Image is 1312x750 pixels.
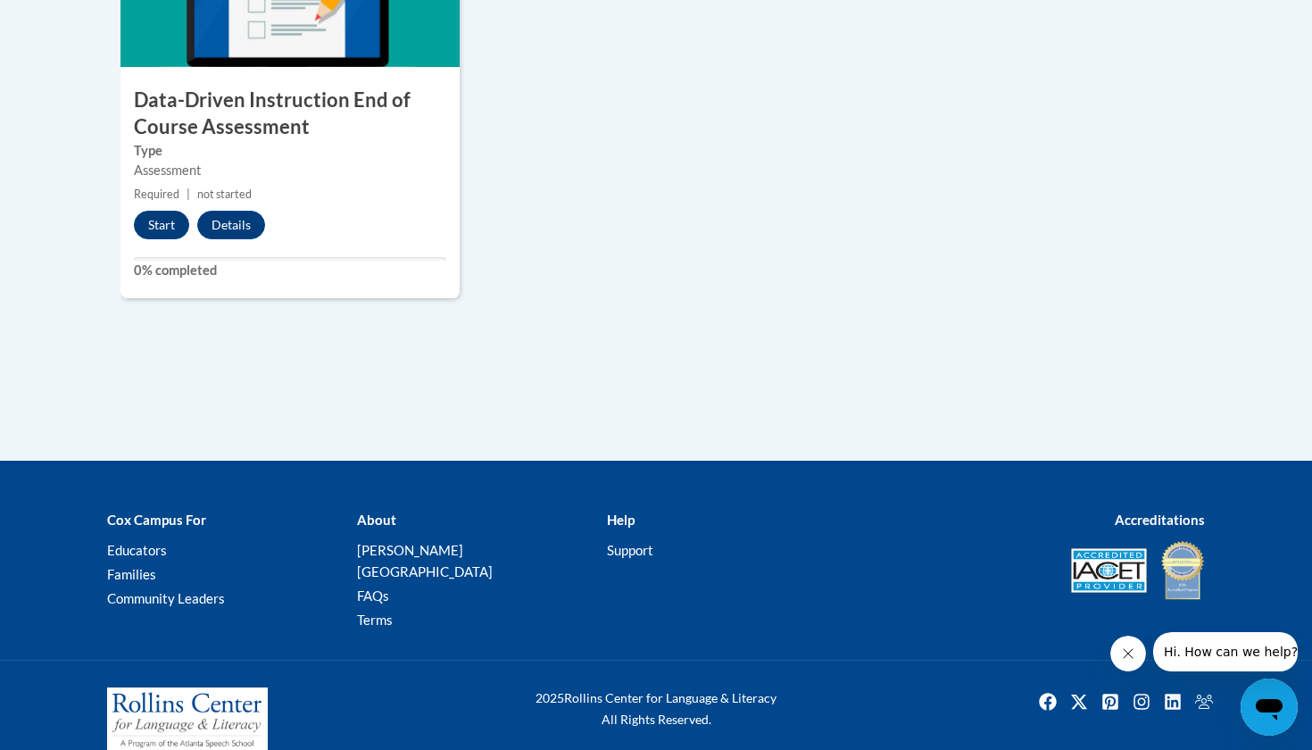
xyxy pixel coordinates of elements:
a: Facebook [1034,687,1062,716]
b: Accreditations [1115,512,1205,528]
a: Support [607,542,653,558]
img: Facebook icon [1034,687,1062,716]
img: Instagram icon [1127,687,1156,716]
b: Cox Campus For [107,512,206,528]
div: Assessment [134,161,446,180]
iframe: Button to launch messaging window [1241,679,1298,736]
button: Details [197,211,265,239]
img: Pinterest icon [1096,687,1125,716]
span: 2025 [536,690,564,705]
a: FAQs [357,587,389,604]
button: Start [134,211,189,239]
a: Twitter [1065,687,1093,716]
b: Help [607,512,635,528]
a: Pinterest [1096,687,1125,716]
a: Instagram [1127,687,1156,716]
img: LinkedIn icon [1158,687,1187,716]
label: 0% completed [134,261,446,280]
a: [PERSON_NAME][GEOGRAPHIC_DATA] [357,542,493,579]
a: Facebook Group [1190,687,1218,716]
a: Educators [107,542,167,558]
iframe: Message from company [1153,632,1298,671]
b: About [357,512,396,528]
span: | [187,187,190,201]
iframe: Close message [1110,636,1146,671]
span: not started [197,187,252,201]
img: Accredited IACET® Provider [1071,548,1147,593]
img: IDA® Accredited [1160,539,1205,602]
a: Linkedin [1158,687,1187,716]
label: Type [134,141,446,161]
a: Families [107,566,156,582]
h3: Data-Driven Instruction End of Course Assessment [120,87,460,142]
div: Rollins Center for Language & Literacy All Rights Reserved. [469,687,843,730]
img: Twitter icon [1065,687,1093,716]
span: Required [134,187,179,201]
a: Community Leaders [107,590,225,606]
img: Rollins Center for Language & Literacy - A Program of the Atlanta Speech School [107,687,268,750]
img: Facebook group icon [1190,687,1218,716]
a: Terms [357,612,393,628]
